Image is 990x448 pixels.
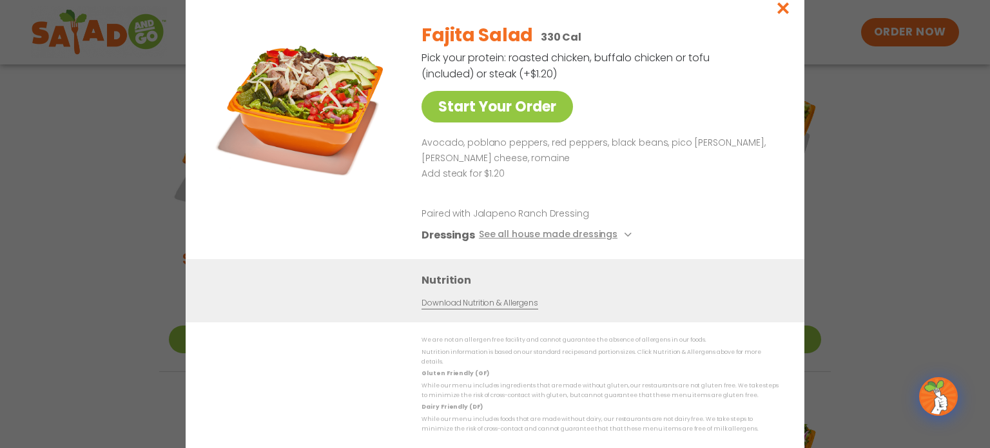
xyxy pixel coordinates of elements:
[422,369,489,377] strong: Gluten Friendly (GF)
[479,227,636,243] button: See all house made dressings
[422,50,712,82] p: Pick your protein: roasted chicken, buffalo chicken or tofu (included) or steak (+$1.20)
[422,135,773,166] p: Avocado, poblano peppers, red peppers, black beans, pico [PERSON_NAME], [PERSON_NAME] cheese, rom...
[422,381,779,401] p: While our menu includes ingredients that are made without gluten, our restaurants are not gluten ...
[422,227,475,243] h3: Dressings
[422,272,785,288] h3: Nutrition
[422,207,660,220] p: Paired with Jalapeno Ranch Dressing
[422,91,573,122] a: Start Your Order
[422,414,779,434] p: While our menu includes foods that are made without dairy, our restaurants are not dairy free. We...
[422,166,773,182] p: Add steak for $1.20
[422,347,779,367] p: Nutrition information is based on our standard recipes and portion sizes. Click Nutrition & Aller...
[541,29,581,45] p: 330 Cal
[215,12,395,193] img: Featured product photo for Fajita Salad
[422,297,538,309] a: Download Nutrition & Allergens
[422,403,482,411] strong: Dairy Friendly (DF)
[422,335,779,345] p: We are not an allergen free facility and cannot guarantee the absence of allergens in our foods.
[920,378,956,414] img: wpChatIcon
[422,22,533,49] h2: Fajita Salad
